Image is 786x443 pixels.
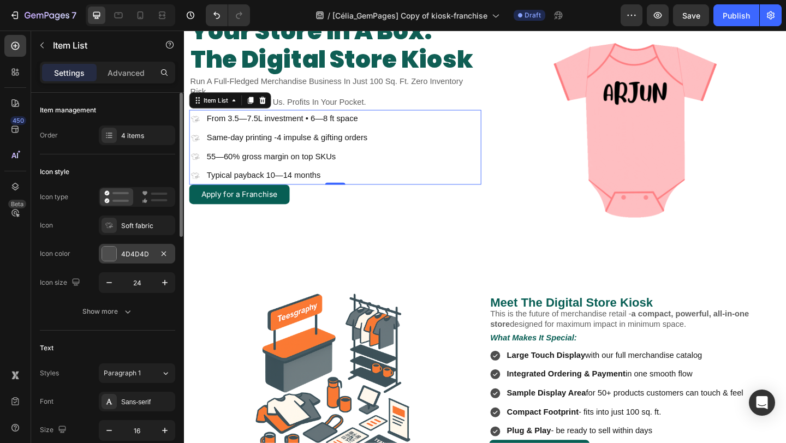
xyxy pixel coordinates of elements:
[8,200,26,208] div: Beta
[121,131,172,141] div: 4 items
[7,50,322,83] p: Run A Full-Fledged Merchandise Business In Just 100 Sq. Ft. Zero Inventory Risk. Fulfillment Hand...
[40,105,96,115] div: Item management
[332,286,655,305] h2: Meet The Digital Store Kiosk
[25,88,199,104] p: From 3.5—7.5L investment • 6—8 ft space
[25,109,199,124] p: Same-day printing -4 impulse & gifting orders
[99,363,175,383] button: Paragraph 1
[351,390,437,399] strong: Sample Display Area
[333,315,354,324] strong: store
[40,249,70,259] div: Icon color
[332,10,487,21] span: [Célia_GemPages] Copy of kiosk-franchise
[351,366,608,382] p: in one smooth flow
[40,220,53,230] div: Icon
[184,31,786,443] iframe: Design area
[332,328,655,342] h2: What Makes It Special:
[40,130,58,140] div: Order
[25,150,199,166] p: Typical payback 10—14 months
[525,10,541,20] span: Draft
[5,167,115,189] button: <p>Apply for a Franchise</p>
[82,306,133,317] div: Show more
[327,10,330,21] span: /
[351,410,429,420] strong: Compact Footprint
[40,276,82,290] div: Icon size
[351,408,608,423] p: - fits into just 100 sq. ft.
[53,39,146,52] p: Item List
[723,10,750,21] div: Publish
[40,167,69,177] div: Icon style
[40,343,53,353] div: Text
[19,71,50,81] div: Item List
[121,397,172,407] div: Sans-serif
[486,303,615,313] strong: a compact, powerful, all-in-one
[682,11,700,20] span: Save
[351,348,436,357] strong: Large Touch Display
[19,173,102,184] p: Apply for a Franchise
[351,345,608,361] p: with our full merchandise catalog
[351,387,608,403] p: for 50+ products customers can touch & feel
[7,13,314,50] strong: the digital store kiosk
[10,116,26,125] div: 450
[749,390,775,416] div: Open Intercom Messenger
[333,303,654,326] p: This is the future of merchandise retail - designed for maximum impact in minimum space.
[673,4,709,26] button: Save
[351,369,480,378] strong: Integrated Ordering & Payment
[40,192,68,202] div: Icon type
[4,4,81,26] button: 7
[72,9,76,22] p: 7
[108,67,145,79] p: Advanced
[25,129,199,145] p: 55—60% gross margin on top SKUs
[713,4,759,26] button: Publish
[40,423,69,438] div: Size
[351,430,399,440] strong: Plug & Play
[206,4,250,26] div: Undo/Redo
[40,368,59,378] div: Styles
[121,221,172,231] div: Soft fabric
[40,397,53,406] div: Font
[104,368,141,378] span: Paragraph 1
[121,249,153,259] div: 4D4D4D
[40,302,175,321] button: Show more
[54,67,85,79] p: Settings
